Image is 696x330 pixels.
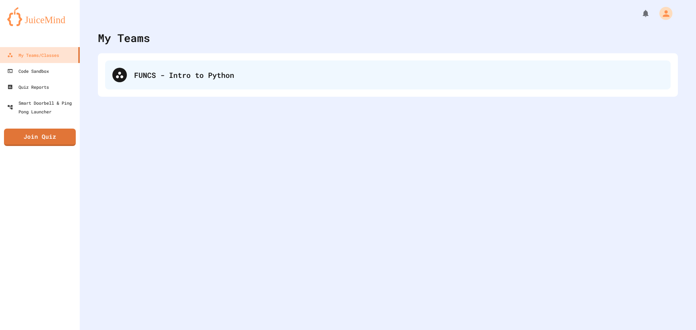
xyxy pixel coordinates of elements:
div: My Notifications [628,7,652,20]
div: My Account [652,5,674,22]
a: Join Quiz [4,129,76,146]
div: Code Sandbox [7,67,49,75]
div: My Teams/Classes [7,51,59,59]
img: logo-orange.svg [7,7,72,26]
div: FUNCS - Intro to Python [105,60,671,89]
div: Quiz Reports [7,83,49,91]
div: Smart Doorbell & Ping Pong Launcher [7,99,77,116]
div: FUNCS - Intro to Python [134,70,663,80]
div: My Teams [98,30,150,46]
